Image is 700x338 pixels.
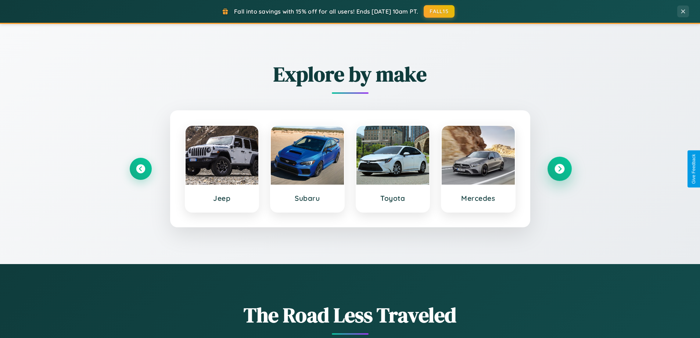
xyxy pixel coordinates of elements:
[278,194,337,203] h3: Subaru
[424,5,455,18] button: FALL15
[691,154,696,184] div: Give Feedback
[234,8,418,15] span: Fall into savings with 15% off for all users! Ends [DATE] 10am PT.
[449,194,507,203] h3: Mercedes
[364,194,422,203] h3: Toyota
[130,301,571,329] h1: The Road Less Traveled
[193,194,251,203] h3: Jeep
[130,60,571,88] h2: Explore by make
